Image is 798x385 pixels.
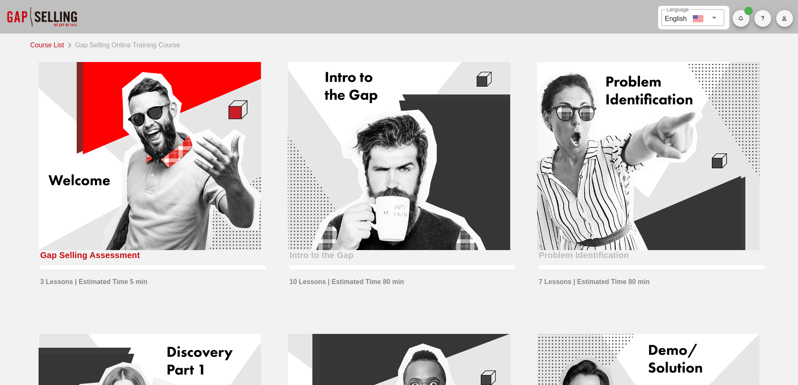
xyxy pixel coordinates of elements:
[289,273,404,287] div: 10 Lessons | Estimated Time 80 min
[40,273,147,287] div: 3 Lessons | Estimated Time 5 min
[40,248,140,262] div: Gap Selling Assessment
[744,7,753,15] span: Badge
[30,39,67,50] a: Course List
[661,9,724,26] div: LanguageEnglish
[72,39,180,50] div: Gap Selling Online Training Course
[666,7,689,13] label: Language
[539,273,650,287] div: 7 Lessons | Estimated Time 80 min
[289,248,354,262] div: Intro to the Gap
[539,248,629,262] div: Problem Identification
[665,12,687,24] div: English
